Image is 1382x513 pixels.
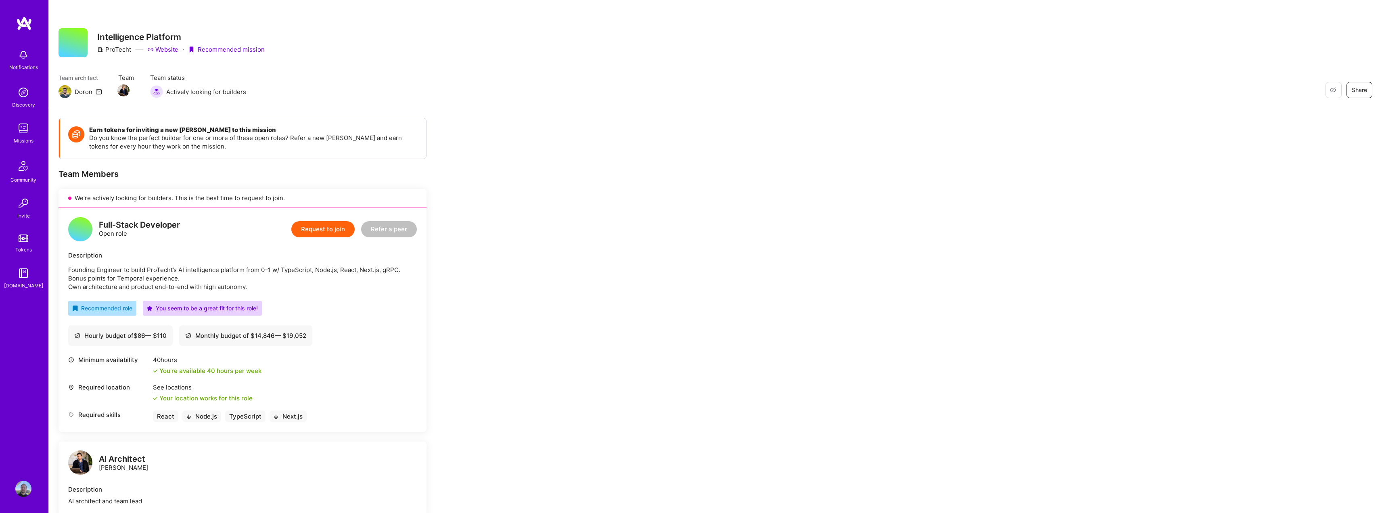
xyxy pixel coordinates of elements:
[361,221,417,237] button: Refer a peer
[68,450,92,475] img: logo
[4,281,43,290] div: [DOMAIN_NAME]
[68,126,84,142] img: Token icon
[185,331,306,340] div: Monthly budget of $ 14,846 — $ 19,052
[150,73,246,82] span: Team status
[153,383,253,392] div: See locations
[1346,82,1372,98] button: Share
[59,85,71,98] img: Team Architect
[117,84,130,96] img: Team Member Avatar
[270,410,307,422] div: Next.js
[75,88,92,96] div: Doron
[153,366,261,375] div: You're available 40 hours per week
[182,45,184,54] div: ·
[153,410,178,422] div: React
[59,73,102,82] span: Team architect
[14,156,33,176] img: Community
[68,410,149,419] div: Required skills
[1352,86,1367,94] span: Share
[68,383,149,392] div: Required location
[68,356,149,364] div: Minimum availability
[10,176,36,184] div: Community
[89,134,418,151] p: Do you know the perfect builder for one or more of these open roles? Refer a new [PERSON_NAME] an...
[166,88,246,96] span: Actively looking for builders
[72,306,78,311] i: icon RecommendedBadge
[19,235,28,242] img: tokens
[188,46,194,53] i: icon PurpleRibbon
[99,455,148,472] div: [PERSON_NAME]
[118,73,134,82] span: Team
[15,245,32,254] div: Tokens
[150,85,163,98] img: Actively looking for builders
[186,415,191,419] i: icon BlackArrowDown
[1330,87,1336,93] i: icon EyeClosed
[17,211,30,220] div: Invite
[153,369,158,373] i: icon Check
[15,120,31,136] img: teamwork
[99,221,180,238] div: Open role
[147,306,153,311] i: icon PurpleStar
[68,412,74,418] i: icon Tag
[68,384,74,390] i: icon Location
[72,304,132,312] div: Recommended role
[153,396,158,401] i: icon Check
[97,45,131,54] div: ProTecht
[59,189,427,207] div: We’re actively looking for builders. This is the best time to request to join.
[15,265,31,281] img: guide book
[291,221,355,237] button: Request to join
[97,46,104,53] i: icon CompanyGray
[12,101,35,109] div: Discovery
[147,304,258,312] div: You seem to be a great fit for this role!
[16,16,32,31] img: logo
[68,266,417,291] p: Founding Engineer to build ProTecht’s AI intelligence platform from 0–1 w/ TypeScript, Node.js, R...
[97,32,265,42] h3: Intelligence Platform
[9,63,38,71] div: Notifications
[68,485,417,494] div: Description
[188,45,265,54] div: Recommended mission
[118,84,129,97] a: Team Member Avatar
[68,251,417,260] div: Description
[15,195,31,211] img: Invite
[147,45,178,54] a: Website
[13,481,33,497] a: User Avatar
[89,126,418,134] h4: Earn tokens for inviting a new [PERSON_NAME] to this mission
[15,481,31,497] img: User Avatar
[74,333,80,339] i: icon Cash
[15,47,31,63] img: bell
[225,410,266,422] div: TypeScript
[182,410,221,422] div: Node.js
[153,356,261,364] div: 40 hours
[274,415,278,419] i: icon BlackArrowDown
[59,169,427,179] div: Team Members
[96,88,102,95] i: icon Mail
[74,331,167,340] div: Hourly budget of $ 86 — $ 110
[68,450,92,477] a: logo
[14,136,33,145] div: Missions
[68,357,74,363] i: icon Clock
[99,455,148,463] div: AI Architect
[15,84,31,101] img: discovery
[185,333,191,339] i: icon Cash
[68,497,417,505] div: AI architect and team lead
[153,394,253,402] div: Your location works for this role
[99,221,180,229] div: Full-Stack Developer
